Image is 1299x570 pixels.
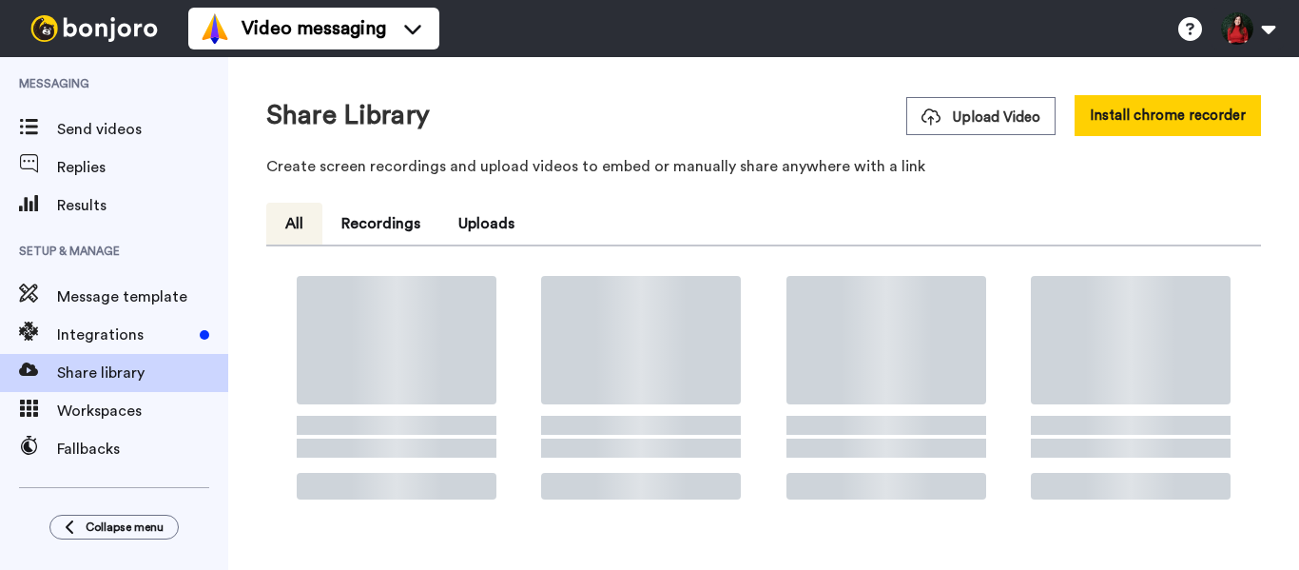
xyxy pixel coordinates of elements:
img: bj-logo-header-white.svg [23,15,165,42]
span: Fallbacks [57,438,228,461]
span: Video messaging [242,15,386,42]
span: Collapse menu [86,520,164,535]
span: Share library [57,362,228,384]
button: Upload Video [906,97,1056,135]
button: Recordings [322,203,439,245]
span: Replies [57,156,228,179]
span: Results [57,194,228,217]
span: Send videos [57,118,228,141]
span: Workspaces [57,400,228,423]
button: Uploads [439,203,533,245]
span: Upload Video [921,108,1040,128]
button: All [266,203,322,245]
p: Create screen recordings and upload videos to embed or manually share anywhere with a link [266,155,1261,178]
span: Message template [57,285,228,308]
img: vm-color.svg [200,13,230,44]
span: Integrations [57,324,192,346]
h1: Share Library [266,101,430,130]
button: Install chrome recorder [1075,95,1261,136]
button: Collapse menu [49,515,179,540]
